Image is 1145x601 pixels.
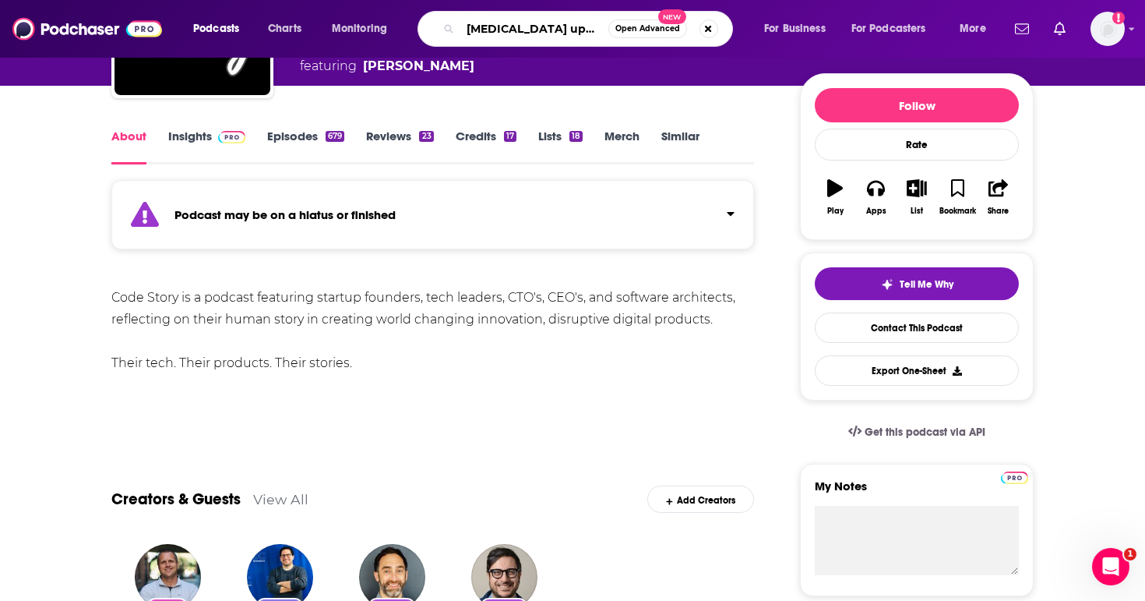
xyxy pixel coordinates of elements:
button: Follow [815,88,1019,122]
img: User Profile [1090,12,1125,46]
input: Search podcasts, credits, & more... [460,16,608,41]
a: Show notifications dropdown [1048,16,1072,42]
span: Monitoring [332,18,387,40]
strong: Podcast may be on a hiatus or finished [174,207,396,222]
span: 1 [1124,548,1136,560]
span: More [960,18,986,40]
svg: Add a profile image [1112,12,1125,24]
img: tell me why sparkle [881,278,893,291]
span: Charts [268,18,301,40]
label: My Notes [815,479,1019,506]
button: Play [815,169,855,225]
div: Rate [815,129,1019,161]
span: Podcasts [193,18,239,40]
button: tell me why sparkleTell Me Why [815,267,1019,300]
a: Pro website [1001,469,1028,484]
a: Creators & Guests [111,490,241,509]
span: Tell Me Why [900,278,953,291]
div: Share [988,207,1009,216]
img: Podchaser Pro [1001,472,1028,484]
div: List [911,207,923,216]
button: open menu [753,16,845,41]
span: Get this podcast via API [865,426,985,439]
a: Charts [258,16,311,41]
a: Contact This Podcast [815,313,1019,343]
span: featuring [300,57,720,76]
div: 17 [504,131,516,142]
a: About [111,129,146,164]
div: Add Creators [647,486,754,513]
div: Bookmark [939,207,976,216]
a: Noah Labhart [363,57,474,76]
button: Apps [855,169,896,225]
button: open menu [182,16,259,41]
a: Episodes679 [267,129,344,164]
span: For Business [764,18,826,40]
span: For Podcasters [851,18,926,40]
a: Similar [661,129,699,164]
iframe: Intercom live chat [1092,548,1129,585]
button: Share [978,169,1019,225]
span: Logged in as Simran12080 [1090,12,1125,46]
a: Reviews23 [366,129,433,164]
button: Show profile menu [1090,12,1125,46]
img: Podchaser Pro [218,131,245,143]
span: New [658,9,686,24]
a: Merch [604,129,639,164]
a: Credits17 [456,129,516,164]
a: InsightsPodchaser Pro [168,129,245,164]
div: 679 [326,131,344,142]
button: Bookmark [937,169,978,225]
div: Apps [866,207,886,216]
a: View All [253,491,308,507]
button: Export One-Sheet [815,355,1019,386]
section: Click to expand status details [111,189,754,249]
span: Open Advanced [615,25,680,33]
div: Search podcasts, credits, & more... [432,11,748,47]
a: Show notifications dropdown [1009,16,1035,42]
button: List [897,169,937,225]
div: 23 [419,131,433,142]
button: open menu [841,16,949,41]
div: 18 [569,131,583,142]
div: Code Story is a podcast featuring startup founders, tech leaders, CTO's, CEO's, and software arch... [111,287,754,374]
div: Play [827,207,844,216]
a: Get this podcast via API [836,413,998,451]
button: open menu [321,16,407,41]
a: Lists18 [538,129,583,164]
button: open menu [949,16,1006,41]
button: Open AdvancedNew [608,19,687,38]
img: Podchaser - Follow, Share and Rate Podcasts [12,14,162,44]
